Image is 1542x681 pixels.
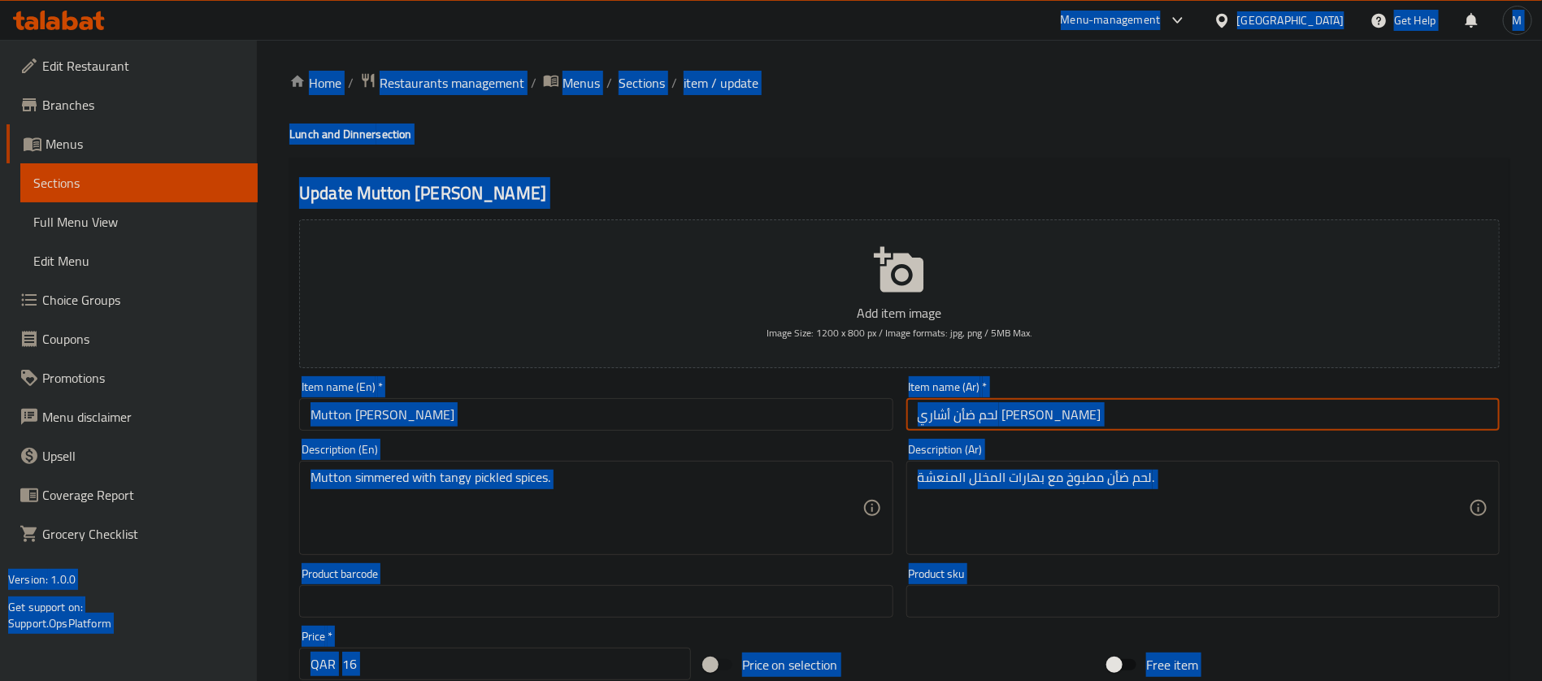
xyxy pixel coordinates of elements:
a: Full Menu View [20,202,258,241]
a: Menus [543,72,600,93]
li: / [348,73,354,93]
h2: Update Mutton [PERSON_NAME] [299,181,1500,206]
a: Grocery Checklist [7,514,258,553]
textarea: Mutton simmered with tangy pickled spices. [311,470,862,547]
span: Sections [33,173,245,193]
a: Branches [7,85,258,124]
a: Coupons [7,319,258,358]
a: Support.OpsPlatform [8,613,111,634]
span: Edit Menu [33,251,245,271]
nav: breadcrumb [289,72,1509,93]
span: item / update [684,73,758,93]
span: Price on selection [742,655,838,674]
a: Restaurants management [360,72,524,93]
a: Sections [20,163,258,202]
a: Promotions [7,358,258,397]
a: Menus [7,124,258,163]
input: Please enter product sku [906,585,1500,618]
input: Please enter product barcode [299,585,893,618]
h4: Lunch and Dinner section [289,126,1509,142]
span: Coverage Report [42,485,245,505]
span: 1.0.0 [50,569,76,590]
span: M [1513,11,1522,29]
span: Full Menu View [33,212,245,232]
span: Branches [42,95,245,115]
p: Add item image [324,303,1475,323]
span: Grocery Checklist [42,524,245,544]
a: Home [289,73,341,93]
div: Menu-management [1061,11,1161,30]
a: Choice Groups [7,280,258,319]
input: Enter name Ar [906,398,1500,431]
a: Edit Menu [20,241,258,280]
p: QAR [311,654,336,674]
span: Menus [46,134,245,154]
span: Restaurants management [380,73,524,93]
div: [GEOGRAPHIC_DATA] [1237,11,1344,29]
a: Menu disclaimer [7,397,258,436]
span: Menu disclaimer [42,407,245,427]
li: / [671,73,677,93]
span: Promotions [42,368,245,388]
span: Upsell [42,446,245,466]
span: Version: [8,569,48,590]
input: Please enter price [342,648,691,680]
li: / [606,73,612,93]
li: / [531,73,536,93]
span: Get support on: [8,596,83,618]
span: Menus [563,73,600,93]
span: Coupons [42,329,245,349]
a: Upsell [7,436,258,475]
span: Edit Restaurant [42,56,245,76]
span: Free item [1146,655,1198,674]
a: Sections [619,73,665,93]
a: Edit Restaurant [7,46,258,85]
button: Add item imageImage Size: 1200 x 800 px / Image formats: jpg, png / 5MB Max. [299,219,1500,368]
a: Coverage Report [7,475,258,514]
span: Choice Groups [42,290,245,310]
input: Enter name En [299,398,893,431]
span: Image Size: 1200 x 800 px / Image formats: jpg, png / 5MB Max. [767,323,1032,342]
textarea: لحم ضأن مطبوخ مع بهارات المخلل المنعشة. [918,470,1469,547]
